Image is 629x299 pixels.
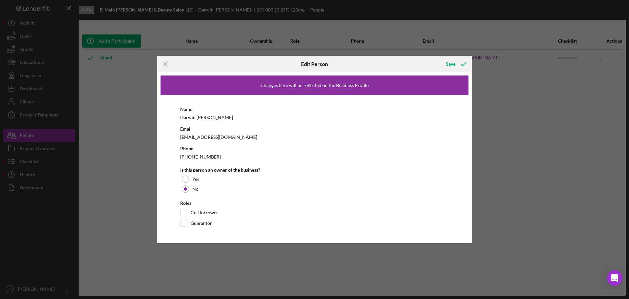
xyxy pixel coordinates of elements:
[180,153,449,161] div: [PHONE_NUMBER]
[180,133,449,141] div: [EMAIL_ADDRESS][DOMAIN_NAME]
[180,201,449,206] div: Roles
[180,126,192,132] b: Email
[191,209,218,216] label: Co-Borrower
[439,57,472,71] button: Save
[192,177,199,182] label: Yes
[180,167,449,173] div: Is this person an owner of the business?
[180,146,193,151] b: Phone
[180,113,449,121] div: Darwin [PERSON_NAME]
[260,83,369,88] div: Changes here will be reflected on the Business Profile
[446,57,455,71] div: Save
[180,106,192,112] b: Name
[191,220,212,226] label: Guarantor
[192,186,199,192] label: No
[607,270,622,286] div: Open Intercom Messenger
[301,61,328,67] h6: Edit Person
